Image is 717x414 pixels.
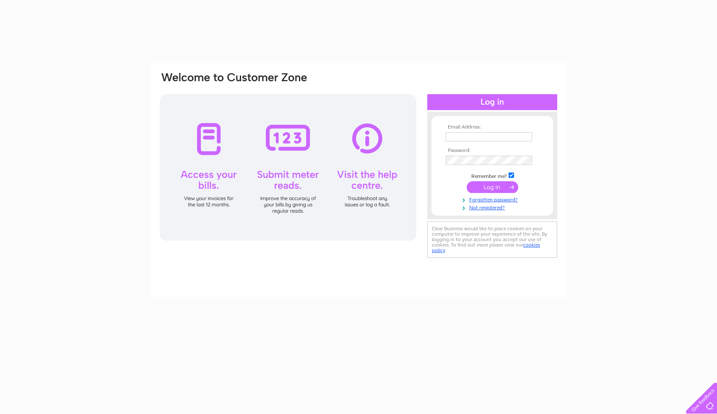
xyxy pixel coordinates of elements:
div: Clear Business would like to place cookies on your computer to improve your experience of the sit... [427,221,557,258]
a: Not registered? [446,203,541,211]
a: cookies policy [432,242,540,253]
th: Password: [444,148,541,154]
a: Forgotten password? [446,195,541,203]
input: Submit [467,181,518,193]
th: Email Address: [444,124,541,130]
td: Remember me? [444,171,541,180]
